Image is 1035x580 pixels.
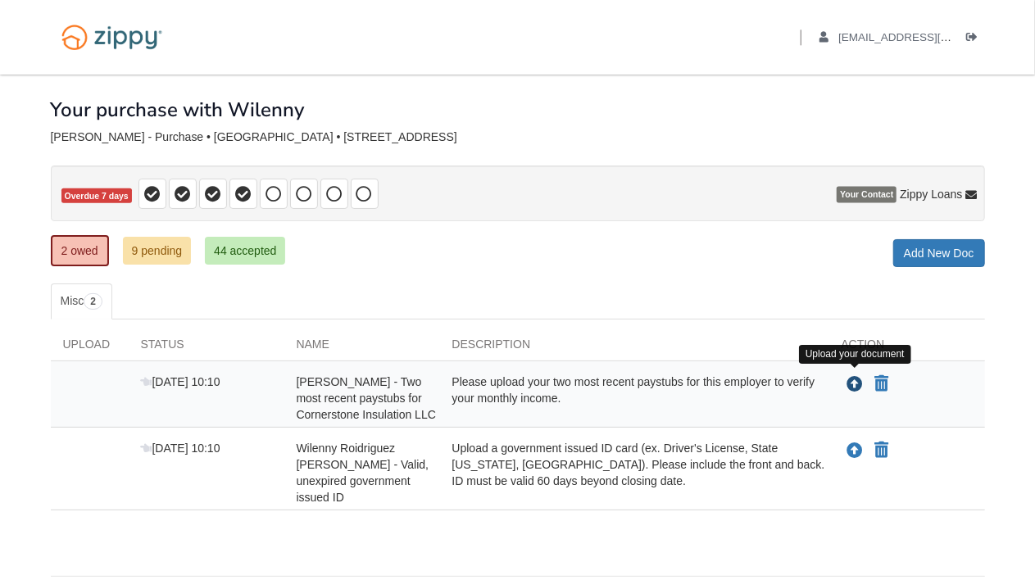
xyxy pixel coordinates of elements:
[284,336,440,360] div: Name
[123,237,192,265] a: 9 pending
[205,237,285,265] a: 44 accepted
[967,31,985,48] a: Log out
[51,16,173,58] img: Logo
[440,336,829,360] div: Description
[141,375,220,388] span: [DATE] 10:10
[829,336,985,360] div: Action
[440,374,829,423] div: Please upload your two most recent paystubs for this employer to verify your monthly income.
[129,336,284,360] div: Status
[819,31,1027,48] a: edit profile
[61,188,132,204] span: Overdue 7 days
[874,374,891,394] button: Declare Alberto Perez Camacho - Two most recent paystubs for Cornerstone Insulation LLC not appli...
[51,283,112,319] a: Misc
[893,239,985,267] a: Add New Doc
[799,345,911,364] div: Upload your document
[900,187,962,203] span: Zippy Loans
[51,99,305,120] h1: Your purchase with Wilenny
[51,336,129,360] div: Upload
[838,31,1026,43] span: albertoenrique3500@gmail.com
[297,375,436,421] span: [PERSON_NAME] - Two most recent paystubs for Cornerstone Insulation LLC
[874,441,891,460] button: Declare Wilenny Roidriguez Salgado - Valid, unexpired government issued ID not applicable
[84,293,102,310] span: 2
[846,440,865,461] button: Upload Wilenny Roidriguez Salgado - Valid, unexpired government issued ID
[440,440,829,505] div: Upload a government issued ID card (ex. Driver's License, State [US_STATE], [GEOGRAPHIC_DATA]). P...
[141,442,220,455] span: [DATE] 10:10
[846,374,865,395] button: Upload Alberto Perez Camacho - Two most recent paystubs for Cornerstone Insulation LLC
[51,130,985,144] div: [PERSON_NAME] - Purchase • [GEOGRAPHIC_DATA] • [STREET_ADDRESS]
[297,442,429,504] span: Wilenny Roidriguez [PERSON_NAME] - Valid, unexpired government issued ID
[837,187,897,203] span: Your Contact
[51,235,109,266] a: 2 owed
